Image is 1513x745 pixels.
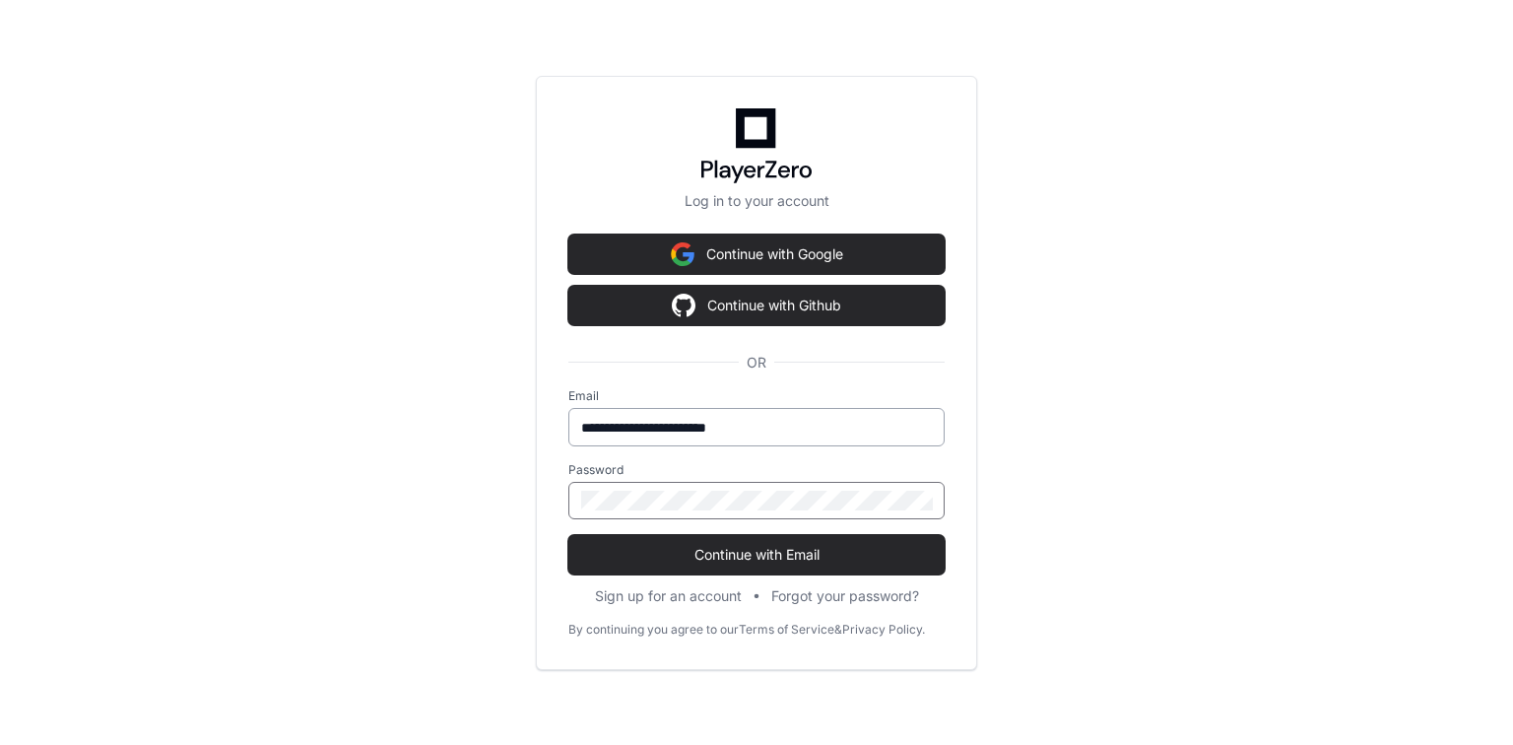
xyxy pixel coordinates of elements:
[568,235,945,274] button: Continue with Google
[595,586,742,606] button: Sign up for an account
[771,586,919,606] button: Forgot your password?
[739,622,834,638] a: Terms of Service
[568,462,945,478] label: Password
[671,235,694,274] img: Sign in with google
[568,286,945,325] button: Continue with Github
[568,388,945,404] label: Email
[834,622,842,638] div: &
[568,535,945,575] button: Continue with Email
[842,622,925,638] a: Privacy Policy.
[568,622,739,638] div: By continuing you agree to our
[568,191,945,211] p: Log in to your account
[739,353,774,372] span: OR
[672,286,695,325] img: Sign in with google
[568,545,945,565] span: Continue with Email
